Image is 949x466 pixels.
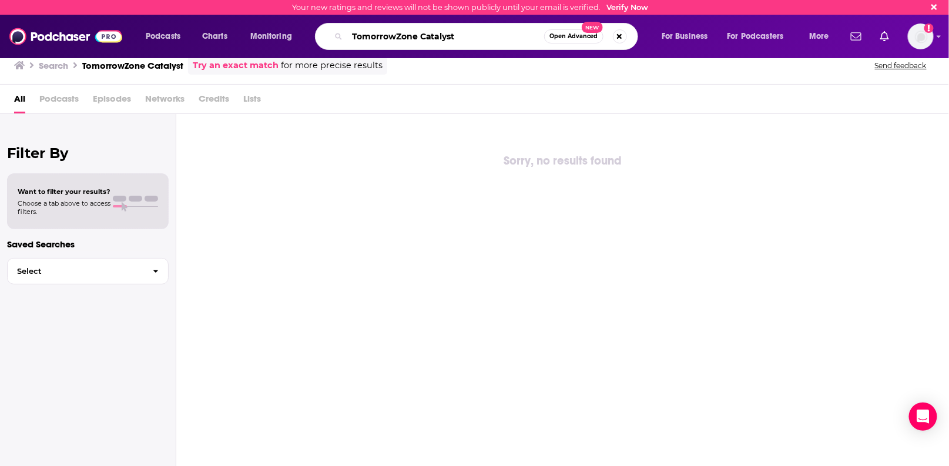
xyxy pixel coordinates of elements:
h3: TomorrowZone Catalyst [82,60,183,71]
h3: Search [39,60,68,71]
div: Your new ratings and reviews will not be shown publicly until your email is verified. [292,3,648,12]
div: Search podcasts, credits, & more... [326,23,649,50]
span: Credits [199,89,229,113]
button: Open AdvancedNew [544,29,603,43]
button: open menu [653,27,723,46]
span: For Business [662,28,708,45]
button: Show profile menu [908,24,934,49]
a: Verify Now [606,3,648,12]
a: Charts [195,27,234,46]
span: for more precise results [281,59,383,72]
span: Networks [145,89,185,113]
button: open menu [242,27,307,46]
span: New [582,22,603,33]
span: Select [8,267,143,275]
span: Open Advanced [549,33,598,39]
span: Monitoring [250,28,292,45]
div: Sorry, no results found [176,152,949,170]
div: Open Intercom Messenger [909,403,937,431]
span: Lists [243,89,261,113]
span: Podcasts [39,89,79,113]
input: Search podcasts, credits, & more... [347,27,544,46]
span: Logged in as dresnic [908,24,934,49]
img: User Profile [908,24,934,49]
span: More [809,28,829,45]
a: Try an exact match [193,59,279,72]
a: All [14,89,25,113]
span: Charts [202,28,227,45]
a: Show notifications dropdown [846,26,866,46]
span: Want to filter your results? [18,187,110,196]
span: For Podcasters [727,28,784,45]
img: Podchaser - Follow, Share and Rate Podcasts [9,25,122,48]
button: open menu [138,27,196,46]
span: Podcasts [146,28,180,45]
span: Episodes [93,89,131,113]
button: Select [7,258,169,284]
p: Saved Searches [7,239,169,250]
button: open menu [720,27,801,46]
button: open menu [801,27,844,46]
a: Show notifications dropdown [876,26,894,46]
button: Send feedback [871,61,930,71]
span: Choose a tab above to access filters. [18,199,110,216]
svg: Email not verified [924,24,934,33]
h2: Filter By [7,145,169,162]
